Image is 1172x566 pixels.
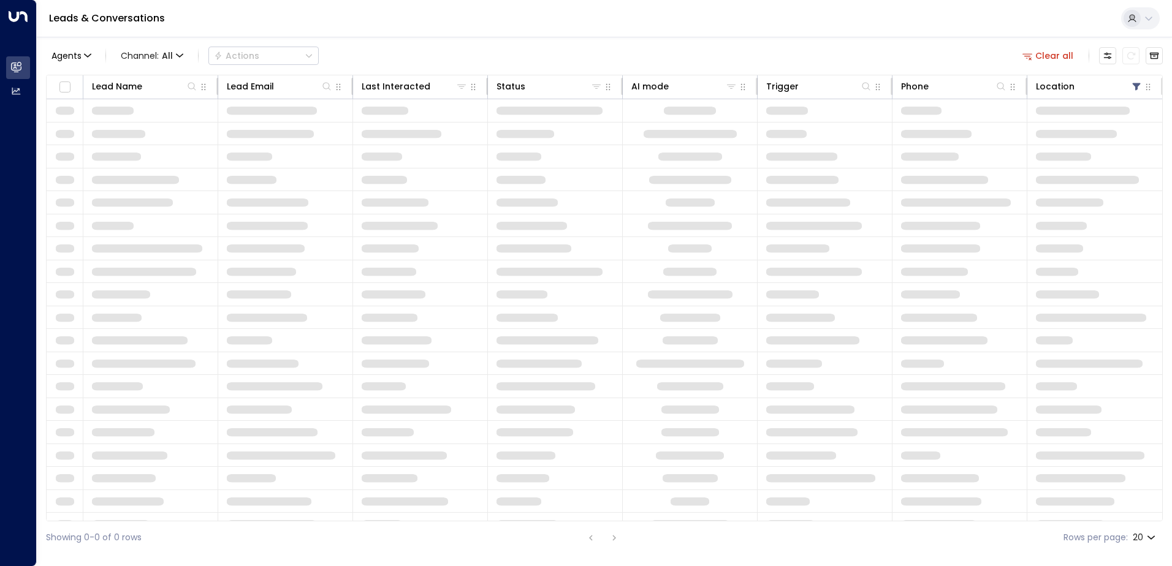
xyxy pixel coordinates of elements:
button: Actions [208,47,319,65]
div: Status [497,79,525,94]
label: Rows per page: [1064,531,1128,544]
div: AI mode [631,79,669,94]
span: Channel: [116,47,188,64]
div: Lead Name [92,79,142,94]
div: AI mode [631,79,737,94]
button: Agents [46,47,96,64]
div: Location [1036,79,1075,94]
nav: pagination navigation [583,530,622,545]
button: Clear all [1018,47,1079,64]
div: Lead Email [227,79,274,94]
span: Refresh [1122,47,1140,64]
div: Lead Name [92,79,198,94]
button: Channel:All [116,47,188,64]
button: Customize [1099,47,1116,64]
div: Last Interacted [362,79,430,94]
span: Agents [51,51,82,60]
button: Archived Leads [1146,47,1163,64]
div: Lead Email [227,79,333,94]
div: Button group with a nested menu [208,47,319,65]
div: Actions [214,50,259,61]
div: Trigger [766,79,872,94]
div: Last Interacted [362,79,468,94]
div: Location [1036,79,1143,94]
div: Trigger [766,79,799,94]
div: Phone [901,79,1007,94]
div: Phone [901,79,929,94]
span: All [162,51,173,61]
div: Showing 0-0 of 0 rows [46,531,142,544]
div: Status [497,79,603,94]
a: Leads & Conversations [49,11,165,25]
div: 20 [1133,529,1158,546]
